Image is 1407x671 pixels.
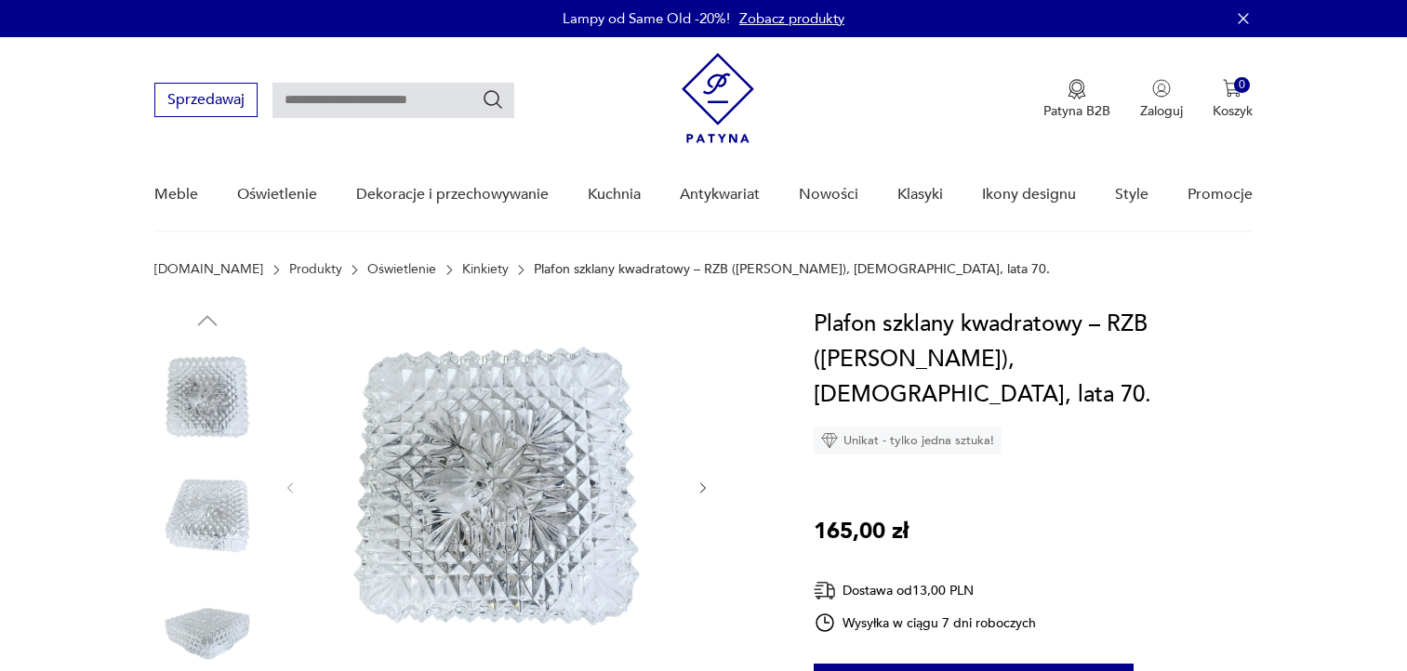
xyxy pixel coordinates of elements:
[821,432,838,449] img: Ikona diamentu
[1152,79,1171,98] img: Ikonka użytkownika
[814,612,1037,634] div: Wysyłka w ciągu 7 dni roboczych
[1043,79,1110,120] a: Ikona medaluPatyna B2B
[814,579,1037,602] div: Dostawa od 13,00 PLN
[1188,159,1253,230] a: Promocje
[739,9,844,28] a: Zobacz produkty
[563,9,730,28] p: Lampy od Same Old -20%!
[237,159,317,230] a: Oświetlenie
[534,262,1050,277] p: Plafon szklany kwadratowy – RZB ([PERSON_NAME]), [DEMOGRAPHIC_DATA], lata 70.
[1140,79,1183,120] button: Zaloguj
[154,95,258,108] a: Sprzedawaj
[588,159,641,230] a: Kuchnia
[154,463,260,569] img: Zdjęcie produktu Plafon szklany kwadratowy – RZB (Rudolf Zimmermann Bamberg), Niemcy, lata 70.
[1213,79,1253,120] button: 0Koszyk
[1234,77,1250,93] div: 0
[1068,79,1086,99] img: Ikona medalu
[367,262,436,277] a: Oświetlenie
[814,427,1002,454] div: Unikat - tylko jedna sztuka!
[482,88,504,111] button: Szukaj
[799,159,858,230] a: Nowości
[982,159,1076,230] a: Ikony designu
[154,159,198,230] a: Meble
[154,344,260,450] img: Zdjęcie produktu Plafon szklany kwadratowy – RZB (Rudolf Zimmermann Bamberg), Niemcy, lata 70.
[1213,102,1253,120] p: Koszyk
[682,53,754,143] img: Patyna - sklep z meblami i dekoracjami vintage
[1043,79,1110,120] button: Patyna B2B
[154,83,258,117] button: Sprzedawaj
[814,514,909,549] p: 165,00 zł
[462,262,509,277] a: Kinkiety
[1140,102,1183,120] p: Zaloguj
[897,159,943,230] a: Klasyki
[1115,159,1148,230] a: Style
[814,307,1253,413] h1: Plafon szklany kwadratowy – RZB ([PERSON_NAME]), [DEMOGRAPHIC_DATA], lata 70.
[317,307,676,665] img: Zdjęcie produktu Plafon szklany kwadratowy – RZB (Rudolf Zimmermann Bamberg), Niemcy, lata 70.
[680,159,760,230] a: Antykwariat
[154,262,263,277] a: [DOMAIN_NAME]
[356,159,549,230] a: Dekoracje i przechowywanie
[814,579,836,602] img: Ikona dostawy
[1043,102,1110,120] p: Patyna B2B
[1223,79,1241,98] img: Ikona koszyka
[289,262,342,277] a: Produkty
